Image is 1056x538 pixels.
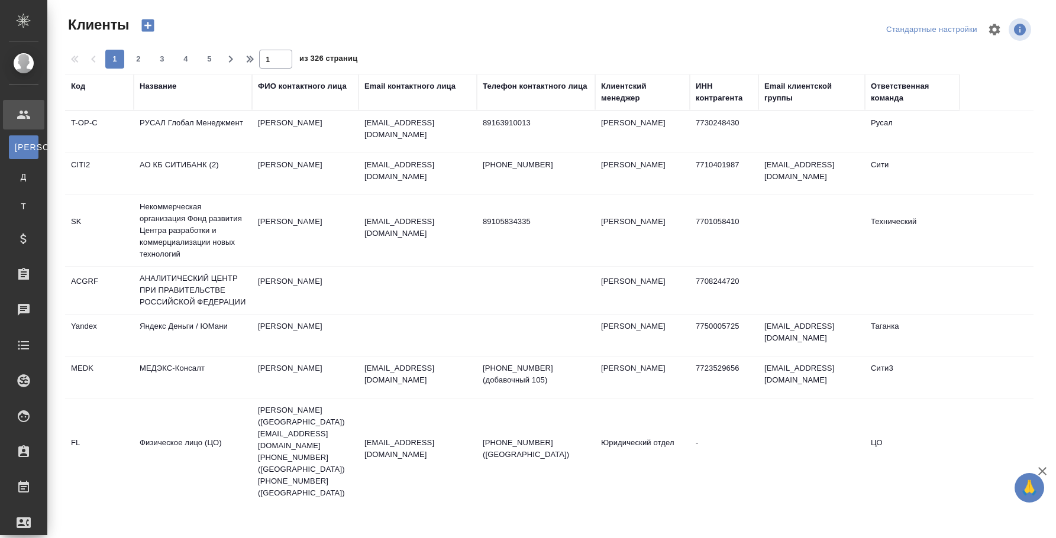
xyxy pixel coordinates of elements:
td: [PERSON_NAME] ([GEOGRAPHIC_DATA]) [EMAIL_ADDRESS][DOMAIN_NAME] [PHONE_NUMBER] ([GEOGRAPHIC_DATA])... [252,398,359,505]
span: Клиенты [65,15,129,34]
button: 5 [200,50,219,69]
a: Т [9,195,38,218]
td: [EMAIL_ADDRESS][DOMAIN_NAME] [758,315,865,356]
span: 2 [129,53,148,65]
td: 7723529656 [690,356,758,398]
div: Код [71,80,85,92]
td: 7701058410 [690,210,758,251]
td: [PERSON_NAME] [252,315,359,356]
div: Клиентский менеджер [601,80,684,104]
td: [PERSON_NAME] [252,356,359,398]
span: Настроить таблицу [980,15,1009,44]
td: Сити [865,153,960,195]
td: 7730248430 [690,111,758,153]
div: ИНН контрагента [696,80,753,104]
button: 4 [176,50,195,69]
td: [PERSON_NAME] [252,210,359,251]
td: CITI2 [65,153,134,195]
td: ACGRF [65,270,134,311]
td: [PERSON_NAME] [252,153,359,195]
td: [PERSON_NAME] [595,356,690,398]
td: ЦО [865,431,960,472]
div: Телефон контактного лица [483,80,587,92]
a: [PERSON_NAME] [9,135,38,159]
span: 5 [200,53,219,65]
div: Название [140,80,176,92]
span: Посмотреть информацию [1009,18,1034,41]
p: [PHONE_NUMBER] ([GEOGRAPHIC_DATA]) [483,437,589,461]
p: 89105834335 [483,216,589,228]
div: Ответственная команда [871,80,954,104]
button: 2 [129,50,148,69]
div: ФИО контактного лица [258,80,347,92]
td: MEDK [65,356,134,398]
p: [EMAIL_ADDRESS][DOMAIN_NAME] [364,117,471,141]
div: Email клиентской группы [764,80,859,104]
span: [PERSON_NAME] [15,141,33,153]
p: [EMAIL_ADDRESS][DOMAIN_NAME] [364,362,471,386]
span: 🙏 [1019,475,1039,500]
span: Д [15,171,33,183]
td: МЕДЭКС-Консалт [134,356,252,398]
td: [PERSON_NAME] [252,270,359,311]
td: [EMAIL_ADDRESS][DOMAIN_NAME] [758,153,865,195]
td: АО КБ СИТИБАНК (2) [134,153,252,195]
button: 🙏 [1015,473,1044,503]
p: [EMAIL_ADDRESS][DOMAIN_NAME] [364,159,471,183]
td: Технический [865,210,960,251]
td: Физическое лицо (ЦО) [134,431,252,472]
span: Т [15,200,33,212]
td: [EMAIL_ADDRESS][DOMAIN_NAME] [758,356,865,398]
p: [EMAIL_ADDRESS][DOMAIN_NAME] [364,216,471,239]
td: [PERSON_NAME] [595,270,690,311]
td: - [690,431,758,472]
td: 7710401987 [690,153,758,195]
td: SK [65,210,134,251]
td: Yandex [65,315,134,356]
td: 7750005725 [690,315,758,356]
td: Некоммерческая организация Фонд развития Центра разработки и коммерциализации новых технологий [134,195,252,266]
div: Email контактного лица [364,80,456,92]
span: из 326 страниц [299,51,357,69]
a: Д [9,165,38,189]
button: Создать [134,15,162,35]
td: [PERSON_NAME] [595,111,690,153]
td: [PERSON_NAME] [595,153,690,195]
p: [PHONE_NUMBER] (добавочный 105) [483,362,589,386]
td: FL [65,431,134,472]
div: split button [883,21,980,39]
p: [EMAIL_ADDRESS][DOMAIN_NAME] [364,437,471,461]
td: [PERSON_NAME] [252,111,359,153]
p: 89163910013 [483,117,589,129]
td: Сити3 [865,356,960,398]
span: 4 [176,53,195,65]
td: 7708244720 [690,270,758,311]
td: Юридический отдел [595,431,690,472]
td: Таганка [865,315,960,356]
td: [PERSON_NAME] [595,315,690,356]
p: [PHONE_NUMBER] [483,159,589,171]
td: [PERSON_NAME] [595,210,690,251]
span: 3 [153,53,172,65]
td: Яндекс Деньги / ЮМани [134,315,252,356]
td: АНАЛИТИЧЕСКИЙ ЦЕНТР ПРИ ПРАВИТЕЛЬСТВЕ РОССИЙСКОЙ ФЕДЕРАЦИИ [134,267,252,314]
td: T-OP-C [65,111,134,153]
td: Русал [865,111,960,153]
td: РУСАЛ Глобал Менеджмент [134,111,252,153]
button: 3 [153,50,172,69]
